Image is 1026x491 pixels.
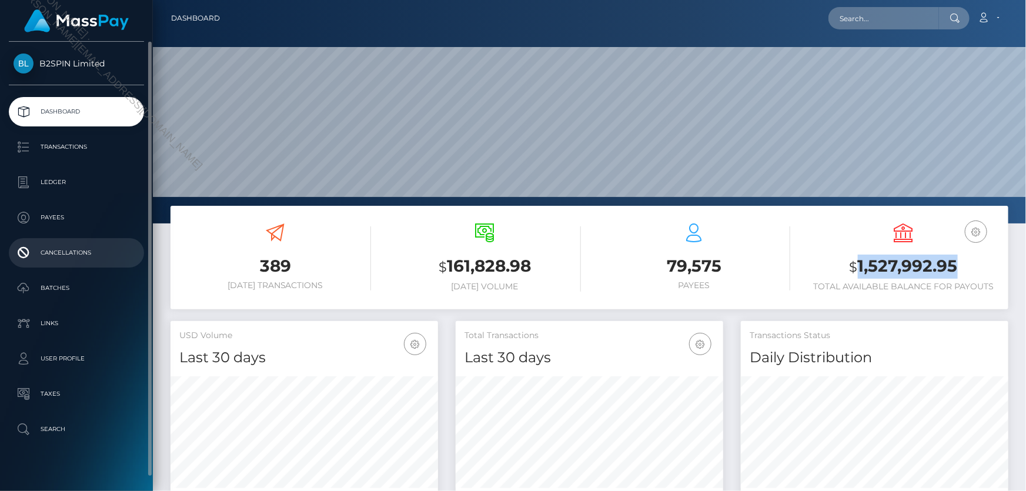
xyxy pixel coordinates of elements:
[389,282,580,292] h6: [DATE] Volume
[179,330,429,342] h5: USD Volume
[9,379,144,409] a: Taxes
[14,279,139,297] p: Batches
[179,348,429,368] h4: Last 30 days
[14,385,139,403] p: Taxes
[9,58,144,69] span: B2SPIN Limited
[850,259,858,275] small: $
[9,238,144,268] a: Cancellations
[389,255,580,279] h3: 161,828.98
[464,330,714,342] h5: Total Transactions
[24,9,129,32] img: MassPay Logo
[14,315,139,332] p: Links
[9,203,144,232] a: Payees
[179,255,371,278] h3: 389
[9,415,144,444] a: Search
[171,6,220,31] a: Dashboard
[808,282,1000,292] h6: Total Available Balance for Payouts
[599,280,790,290] h6: Payees
[750,348,1000,368] h4: Daily Distribution
[14,244,139,262] p: Cancellations
[599,255,790,278] h3: 79,575
[14,138,139,156] p: Transactions
[750,330,1000,342] h5: Transactions Status
[9,309,144,338] a: Links
[14,54,34,74] img: B2SPIN Limited
[14,350,139,368] p: User Profile
[9,132,144,162] a: Transactions
[464,348,714,368] h4: Last 30 days
[439,259,447,275] small: $
[14,209,139,226] p: Payees
[14,103,139,121] p: Dashboard
[14,420,139,438] p: Search
[14,173,139,191] p: Ledger
[9,97,144,126] a: Dashboard
[9,168,144,197] a: Ledger
[808,255,1000,279] h3: 1,527,992.95
[9,344,144,373] a: User Profile
[179,280,371,290] h6: [DATE] Transactions
[828,7,939,29] input: Search...
[9,273,144,303] a: Batches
